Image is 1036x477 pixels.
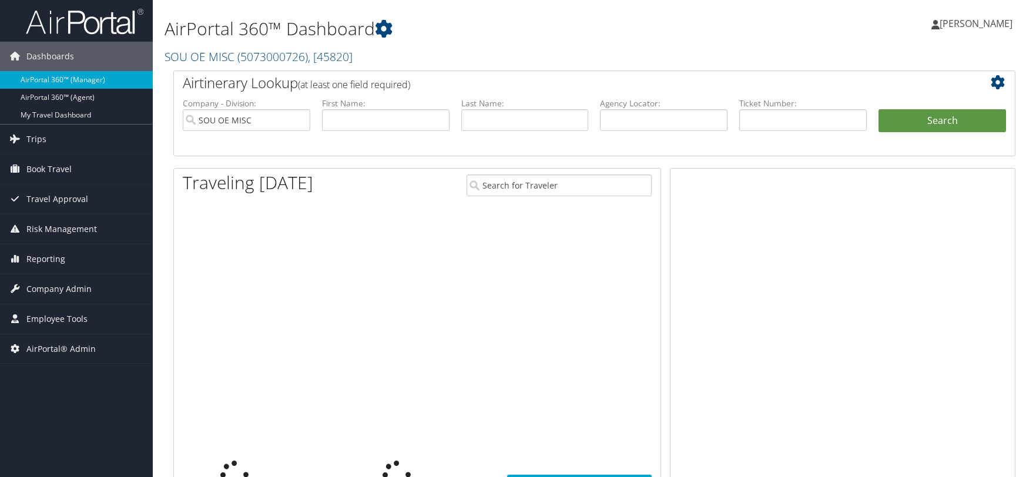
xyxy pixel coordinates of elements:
[183,170,313,195] h1: Traveling [DATE]
[322,98,450,109] label: First Name:
[739,98,867,109] label: Ticket Number:
[26,304,88,334] span: Employee Tools
[26,42,74,71] span: Dashboards
[183,73,936,93] h2: Airtinerary Lookup
[467,174,652,196] input: Search for Traveler
[26,274,92,304] span: Company Admin
[461,98,589,109] label: Last Name:
[26,334,96,364] span: AirPortal® Admin
[879,109,1006,133] button: Search
[237,49,308,65] span: ( 5073000726 )
[940,17,1012,30] span: [PERSON_NAME]
[26,154,72,184] span: Book Travel
[183,98,310,109] label: Company - Division:
[26,214,97,244] span: Risk Management
[26,125,46,154] span: Trips
[308,49,353,65] span: , [ 45820 ]
[165,49,353,65] a: SOU OE MISC
[298,78,410,91] span: (at least one field required)
[600,98,727,109] label: Agency Locator:
[26,184,88,214] span: Travel Approval
[931,6,1024,41] a: [PERSON_NAME]
[26,8,143,35] img: airportal-logo.png
[26,244,65,274] span: Reporting
[165,16,737,41] h1: AirPortal 360™ Dashboard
